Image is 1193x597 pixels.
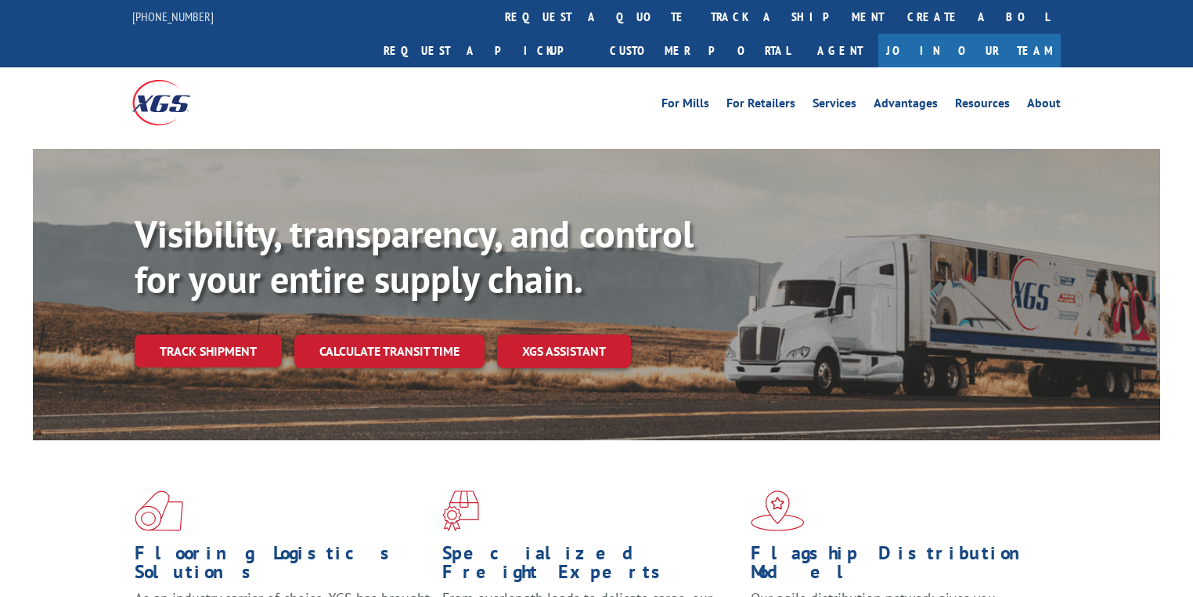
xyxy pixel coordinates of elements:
[135,209,694,303] b: Visibility, transparency, and control for your entire supply chain.
[442,544,738,589] h1: Specialized Freight Experts
[878,34,1061,67] a: Join Our Team
[955,97,1010,114] a: Resources
[135,490,183,531] img: xgs-icon-total-supply-chain-intelligence-red
[372,34,598,67] a: Request a pickup
[661,97,709,114] a: For Mills
[1027,97,1061,114] a: About
[802,34,878,67] a: Agent
[294,335,485,368] a: Calculate transit time
[135,335,282,367] a: Track shipment
[751,490,805,531] img: xgs-icon-flagship-distribution-model-red
[497,335,631,368] a: XGS ASSISTANT
[726,97,795,114] a: For Retailers
[598,34,802,67] a: Customer Portal
[813,97,856,114] a: Services
[751,544,1047,589] h1: Flagship Distribution Model
[874,97,938,114] a: Advantages
[135,544,431,589] h1: Flooring Logistics Solutions
[132,9,214,24] a: [PHONE_NUMBER]
[442,490,479,531] img: xgs-icon-focused-on-flooring-red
